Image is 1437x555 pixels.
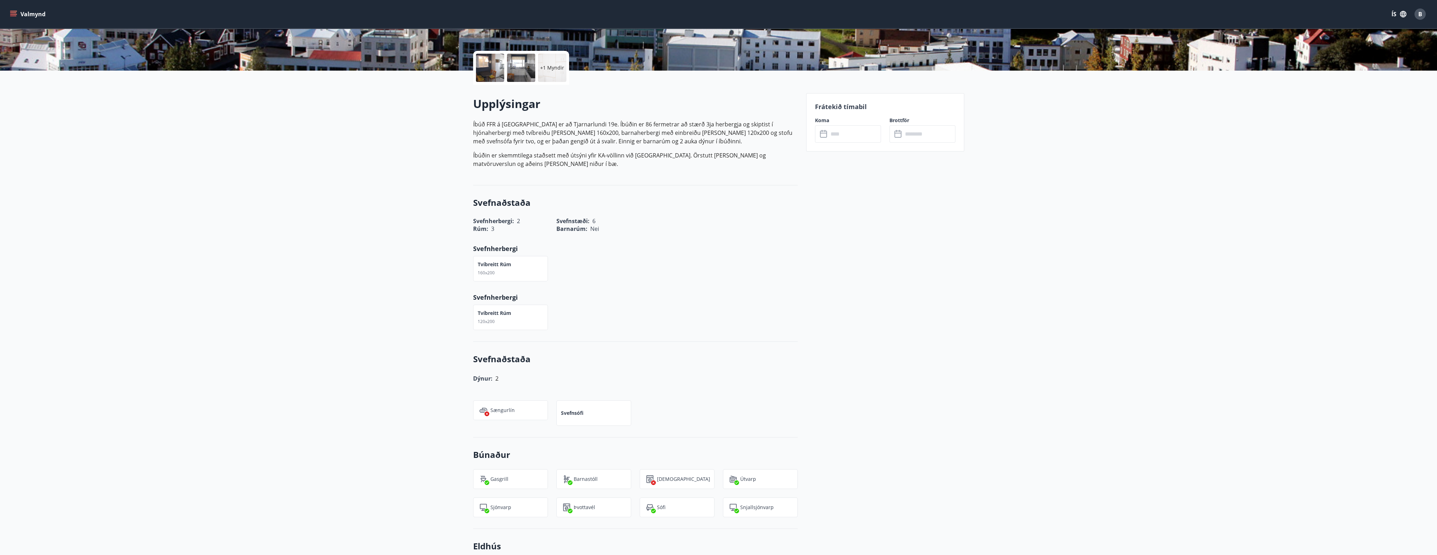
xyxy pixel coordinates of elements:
[740,504,774,511] p: Snjallsjónvarp
[478,310,511,317] p: Tvíbreitt rúm
[478,270,495,276] span: 160x200
[815,102,955,111] p: Frátekið tímabil
[729,503,737,512] img: FrGHLVeK8D3OYtMegqJZM0RCPrnOPaonvBxDmyu0.svg
[729,475,737,483] img: HjsXMP79zaSHlY54vW4Et0sdqheuFiP1RYfGwuXf.svg
[478,318,495,324] span: 120x200
[646,475,654,483] img: hddCLTAnxqFUMr1fxmbGG8zWilo2syolR0f9UjPn.svg
[657,504,665,511] p: Sófi
[490,504,511,511] p: Sjónvarp
[473,540,798,552] h3: Eldhús
[473,244,798,253] p: Svefnherbergi
[540,64,564,71] p: +1 Myndir
[556,225,587,233] span: Barnarúm :
[495,374,499,383] h6: 2
[815,117,881,124] label: Koma
[491,225,494,233] span: 3
[1418,10,1422,18] span: B
[479,406,488,414] img: voDv6cIEW3bUoUae2XJIjz6zjPXrrHmNT2GVdQ2h.svg
[590,225,599,233] span: Nei
[473,151,798,168] p: Íbúðin er skemmtilega staðsett með útsýni yfir KA-völlinn við [GEOGRAPHIC_DATA]. Örstutt [PERSON_...
[473,197,798,209] h3: Svefnaðstaða
[490,407,515,414] p: Sængurlín
[574,476,598,483] p: Barnastóll
[473,96,798,112] h2: Upplýsingar
[479,503,488,512] img: mAminyBEY3mRTAfayxHTq5gfGd6GwGu9CEpuJRvg.svg
[1412,6,1429,23] button: B
[562,503,571,512] img: Dl16BY4EX9PAW649lg1C3oBuIaAsR6QVDQBO2cTm.svg
[8,8,48,20] button: menu
[490,476,508,483] p: Gasgrill
[740,476,756,483] p: Útvarp
[561,410,584,417] p: Svefnsófi
[473,375,493,382] span: Dýnur:
[574,504,595,511] p: Þvottavél
[646,503,654,512] img: pUbwa0Tr9PZZ78BdsD4inrLmwWm7eGTtsX9mJKRZ.svg
[562,475,571,483] img: ro1VYixuww4Qdd7lsw8J65QhOwJZ1j2DOUyXo3Mt.svg
[889,117,955,124] label: Brottför
[473,353,798,365] h3: Svefnaðstaða
[1388,8,1410,20] button: ÍS
[478,261,511,268] p: Tvíbreitt rúm
[657,476,710,483] p: [DEMOGRAPHIC_DATA]
[473,449,798,461] h3: Búnaður
[473,120,798,145] p: Íbúð FFR á [GEOGRAPHIC_DATA] er að Tjarnarlundi 19e. Íbúðin er 86 fermetrar að stærð 3ja herbergj...
[473,225,488,233] span: Rúm :
[473,293,798,302] p: Svefnherbergi
[479,475,488,483] img: ZXjrS3QKesehq6nQAPjaRuRTI364z8ohTALB4wBr.svg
